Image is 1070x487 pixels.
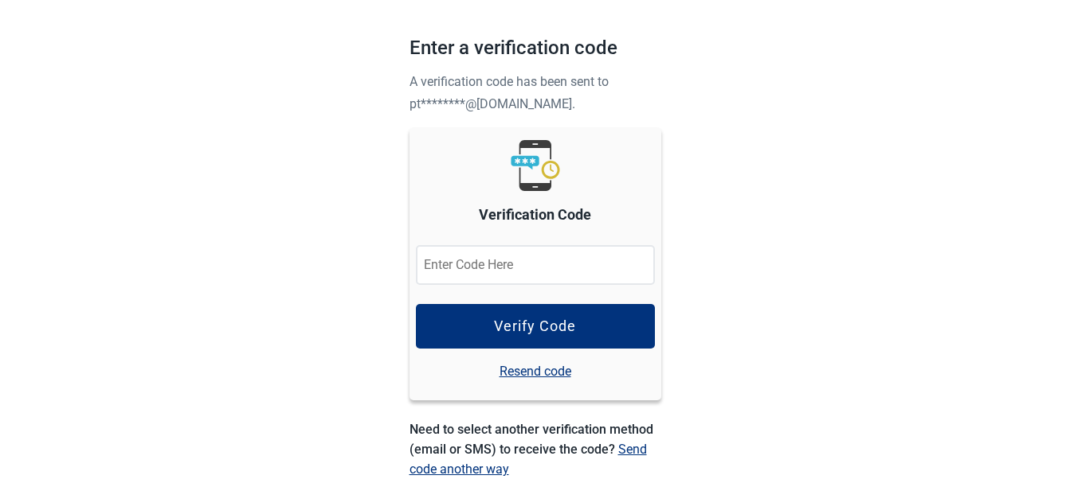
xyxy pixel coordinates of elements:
[410,33,661,70] h1: Enter a verification code
[479,204,591,226] label: Verification Code
[494,318,576,334] div: Verify Code
[416,245,655,285] input: Enter Code Here
[410,74,609,111] span: A verification code has been sent to pt********@[DOMAIN_NAME].
[416,304,655,349] button: Verify Code
[410,422,653,457] span: Need to select another verification method (email or SMS) to receive the code?
[500,361,571,381] a: Resend code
